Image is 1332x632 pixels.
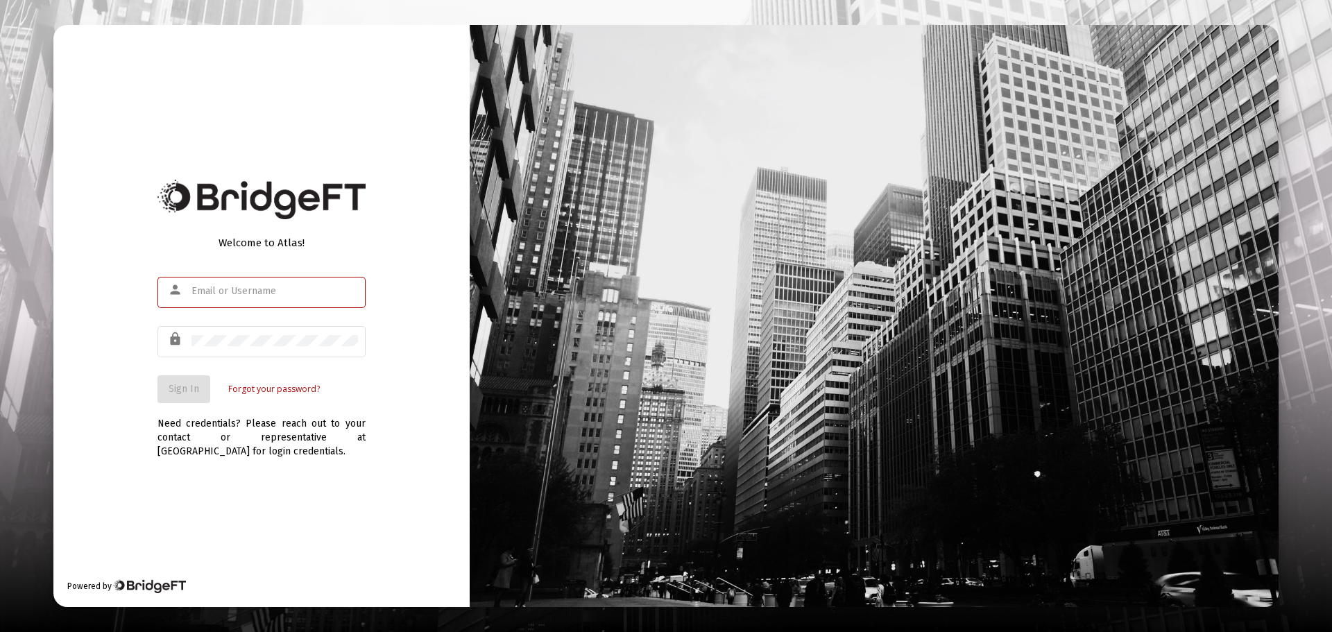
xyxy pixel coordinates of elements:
img: Bridge Financial Technology Logo [113,579,186,593]
input: Email or Username [191,286,358,297]
mat-icon: person [168,282,185,298]
div: Powered by [67,579,186,593]
div: Welcome to Atlas! [157,236,366,250]
span: Sign In [169,383,199,395]
button: Sign In [157,375,210,403]
mat-icon: lock [168,331,185,348]
div: Need credentials? Please reach out to your contact or representative at [GEOGRAPHIC_DATA] for log... [157,403,366,459]
a: Forgot your password? [228,382,320,396]
img: Bridge Financial Technology Logo [157,180,366,219]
